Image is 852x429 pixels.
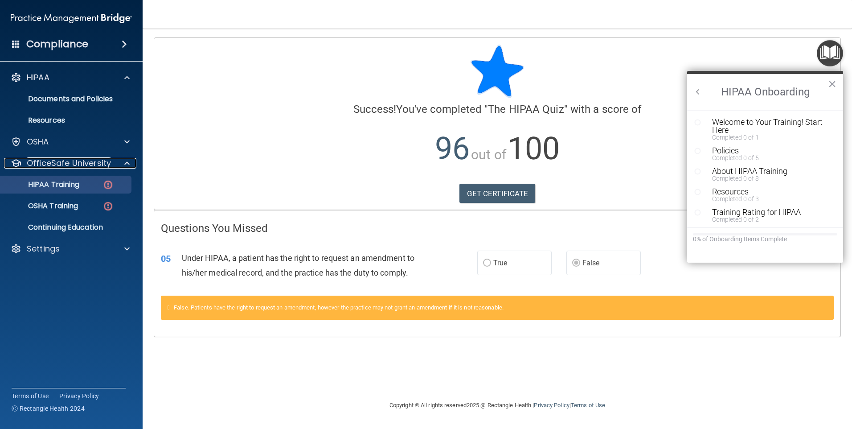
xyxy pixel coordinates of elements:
p: Documents and Policies [6,95,127,103]
span: The HIPAA Quiz [488,103,564,115]
span: False. Patients have the right to request an amendment, however the practice may not grant an ame... [174,304,504,311]
div: Resource Center [687,71,843,263]
a: Privacy Policy [534,402,569,408]
p: OfficeSafe University [27,158,111,169]
a: OfficeSafe University [11,158,130,169]
span: Ⓒ Rectangle Health 2024 [12,404,85,413]
p: Resources [6,116,127,125]
span: 96 [435,130,470,167]
div: About HIPAA Training [712,167,825,175]
input: False [572,260,580,267]
span: Success! [353,103,397,115]
div: 0% of Onboarding Items Complete [693,235,837,243]
button: Training Rating for HIPAACompleted 0 of 2 [708,208,825,223]
img: PMB logo [11,9,132,27]
p: HIPAA Training [6,180,79,189]
a: HIPAA [11,72,130,83]
img: danger-circle.6113f641.png [102,179,114,190]
button: About HIPAA TrainingCompleted 0 of 8 [708,167,825,181]
img: danger-circle.6113f641.png [102,201,114,212]
span: 100 [508,130,560,167]
a: Terms of Use [12,392,49,400]
input: True [483,260,491,267]
button: Back to Resource Center Home [693,87,702,96]
span: False [582,259,600,267]
span: True [493,259,507,267]
span: out of [471,147,506,162]
div: Completed 0 of 3 [712,196,825,202]
p: OSHA [27,136,49,147]
a: Privacy Policy [59,392,99,400]
div: Policies [712,147,825,155]
div: Completed 0 of 5 [712,155,825,161]
a: Settings [11,243,130,254]
div: Completed 0 of 1 [712,134,825,140]
span: Under HIPAA, a patient has the right to request an amendment to his/her medical record, and the p... [182,253,414,277]
button: Welcome to Your Training! Start HereCompleted 0 of 1 [708,118,825,140]
p: HIPAA [27,72,49,83]
button: ResourcesCompleted 0 of 3 [708,188,825,202]
img: blue-star-rounded.9d042014.png [471,45,524,98]
button: PoliciesCompleted 0 of 5 [708,147,825,161]
p: Settings [27,243,60,254]
div: Welcome to Your Training! Start Here [712,118,825,134]
h2: HIPAA Onboarding [687,74,843,111]
h4: Compliance [26,38,88,50]
button: Open Resource Center [817,40,843,66]
p: OSHA Training [6,202,78,210]
div: Completed 0 of 2 [712,216,825,223]
span: 05 [161,253,171,264]
p: Continuing Education [6,223,127,232]
a: OSHA [11,136,130,147]
h4: Questions You Missed [161,223,834,234]
button: Close [828,77,836,91]
a: Terms of Use [571,402,605,408]
a: GET CERTIFICATE [459,184,536,203]
h4: You've completed " " with a score of [161,103,834,115]
div: Completed 0 of 8 [712,175,825,181]
div: Copyright © All rights reserved 2025 @ Rectangle Health | | [335,391,660,420]
div: Training Rating for HIPAA [712,208,825,216]
div: Resources [712,188,825,196]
